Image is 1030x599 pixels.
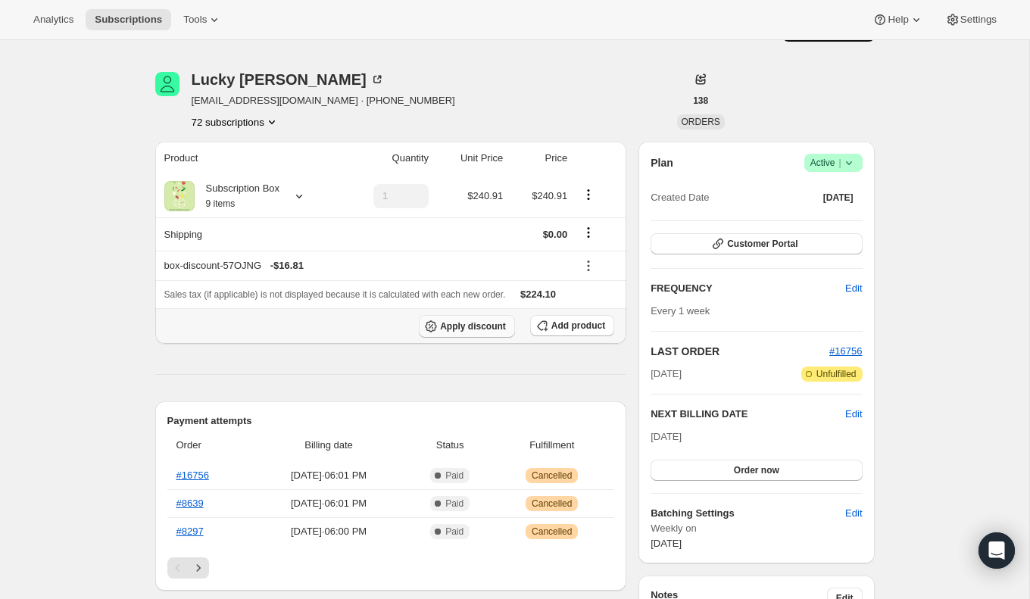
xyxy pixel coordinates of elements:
span: Edit [845,281,862,296]
button: Edit [836,276,871,301]
span: [EMAIL_ADDRESS][DOMAIN_NAME] · [PHONE_NUMBER] [192,93,455,108]
span: [DATE] [651,538,682,549]
a: #8639 [176,498,204,509]
span: Every 1 week [651,305,710,317]
span: Tools [183,14,207,26]
span: Subscriptions [95,14,162,26]
span: ORDERS [682,117,720,127]
a: #16756 [829,345,862,357]
th: Unit Price [433,142,507,175]
button: Customer Portal [651,233,862,254]
div: Lucky [PERSON_NAME] [192,72,385,87]
h2: Payment attempts [167,413,615,429]
button: Apply discount [419,315,515,338]
button: Shipping actions [576,224,601,241]
span: Cancelled [532,498,572,510]
button: Order now [651,460,862,481]
button: Edit [845,407,862,422]
th: Order [167,429,252,462]
span: | [838,157,841,169]
h2: Plan [651,155,673,170]
button: Edit [836,501,871,526]
span: Active [810,155,857,170]
span: Cancelled [532,470,572,482]
span: Fulfillment [498,438,605,453]
span: $224.10 [520,289,556,300]
img: product img [164,181,195,211]
span: $0.00 [543,229,568,240]
span: Add product [551,320,605,332]
button: Analytics [24,9,83,30]
span: Sales tax (if applicable) is not displayed because it is calculated with each new order. [164,289,506,300]
button: Product actions [192,114,279,129]
span: $240.91 [532,190,567,201]
span: Order now [734,464,779,476]
span: Settings [960,14,997,26]
nav: Pagination [167,557,615,579]
span: Billing date [256,438,401,453]
div: Subscription Box [195,181,280,211]
th: Product [155,142,341,175]
h6: Batching Settings [651,506,845,521]
span: $240.91 [467,190,503,201]
span: Customer Portal [727,238,797,250]
button: 138 [684,90,717,111]
span: Paid [445,470,463,482]
span: Created Date [651,190,709,205]
span: Status [410,438,489,453]
small: 9 items [206,198,236,209]
span: Weekly on [651,521,862,536]
span: Analytics [33,14,73,26]
span: Lucky Kim [155,72,179,96]
span: [DATE] · 06:00 PM [256,524,401,539]
h2: LAST ORDER [651,344,829,359]
button: Add product [530,315,614,336]
a: #16756 [176,470,209,481]
span: [DATE] · 06:01 PM [256,496,401,511]
th: Shipping [155,217,341,251]
a: #8297 [176,526,204,537]
span: 138 [693,95,708,107]
th: Price [507,142,572,175]
th: Quantity [341,142,433,175]
button: Tools [174,9,231,30]
div: Open Intercom Messenger [978,532,1015,569]
span: - $16.81 [270,258,304,273]
span: Help [888,14,908,26]
button: Help [863,9,932,30]
h2: FREQUENCY [651,281,845,296]
span: [DATE] · 06:01 PM [256,468,401,483]
button: Next [188,557,209,579]
button: #16756 [829,344,862,359]
span: Unfulfilled [816,368,857,380]
span: Edit [845,506,862,521]
h2: NEXT BILLING DATE [651,407,845,422]
span: Apply discount [440,320,506,332]
button: Settings [936,9,1006,30]
span: Paid [445,498,463,510]
span: [DATE] [651,431,682,442]
button: Subscriptions [86,9,171,30]
div: box-discount-57OJNG [164,258,568,273]
span: [DATE] [651,367,682,382]
span: [DATE] [823,192,854,204]
span: Paid [445,526,463,538]
button: Product actions [576,186,601,203]
button: [DATE] [814,187,863,208]
span: Cancelled [532,526,572,538]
